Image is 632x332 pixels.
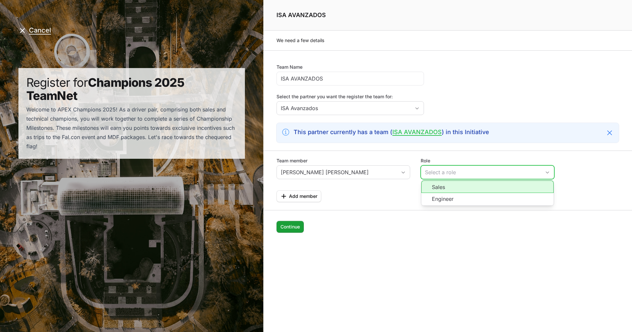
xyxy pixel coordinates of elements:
span: Champions 2025 TeamNet [26,75,184,103]
div: Select a role [425,168,541,176]
span: Continue [280,223,300,231]
label: Select the partner you want the register the team for: [276,93,424,100]
button: Cancel [18,26,51,35]
button: Select a role [421,166,554,179]
span: Add member [289,192,317,200]
h1: Register for [26,76,237,102]
button: Continue [276,221,304,233]
label: Team Name [276,64,303,70]
input: Give your team an inspiring name [281,75,420,83]
label: Team member [276,157,410,164]
label: Role [421,157,554,164]
h1: ISA AVANZADOS [276,11,619,20]
div: Open [410,102,424,115]
div: Open [397,166,410,179]
h3: This partner currently has a team ( ) in this Initiative [294,128,489,136]
a: ISA AVANZADOS [392,129,442,136]
button: Add member [276,190,321,202]
div: Welcome to APEX Champions 2025! As a driver pair, comprising both sales and technical champions, ... [26,105,237,151]
input: Select team member [277,166,397,179]
p: We need a few details [276,37,619,44]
